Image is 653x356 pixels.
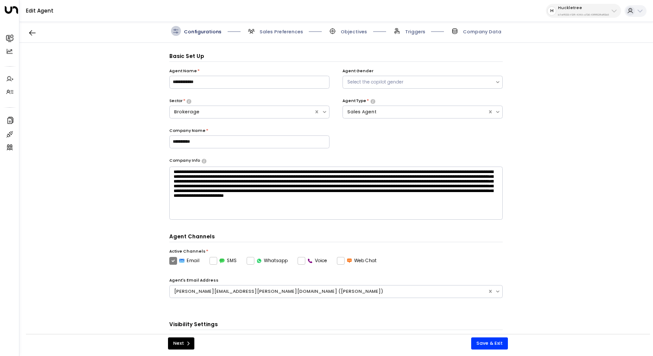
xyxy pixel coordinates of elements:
div: [PERSON_NAME][EMAIL_ADDRESS][PERSON_NAME][DOMAIN_NAME] ([PERSON_NAME]) [174,288,483,295]
label: Company Name [169,128,206,134]
span: Company Data [463,29,501,35]
button: Select whether your copilot will handle inquiries directly from leads or from brokers representin... [187,99,191,103]
label: Agent Name [169,68,197,74]
label: Company Info [169,158,200,164]
h3: Visibility Settings [169,321,503,330]
div: Select the copilot gender [347,79,491,86]
div: Sales Agent [347,109,483,115]
span: Sales Preferences [260,29,303,35]
button: Provide a brief overview of your company, including your industry, products or services, and any ... [202,159,206,163]
p: b7af8320-f128-4349-a726-f388528d82b5 [558,13,609,16]
label: Email [169,257,200,265]
label: Voice [298,257,327,265]
label: Web Chat [337,257,377,265]
button: Save & Exit [471,337,508,350]
span: Configurations [184,29,222,35]
label: Agent Gender [342,68,374,74]
span: Triggers [405,29,425,35]
div: Brokerage [174,109,310,115]
button: HHuckletreeb7af8320-f128-4349-a726-f388528d82b5 [546,4,621,18]
span: H [550,6,554,15]
button: Select whether your copilot will handle inquiries directly from leads or from brokers representin... [371,99,375,103]
button: Next [168,337,194,350]
label: Active Channels [169,249,206,255]
label: Agent Type [342,98,366,104]
label: Sector [169,98,183,104]
a: Edit Agent [26,7,54,14]
label: Whatsapp [247,257,288,265]
span: Objectives [341,29,367,35]
h4: Agent Channels [169,233,503,242]
label: SMS [209,257,237,265]
h3: Basic Set Up [169,52,503,62]
p: Huckletree [558,5,609,10]
label: Agent's Email Address [169,278,219,284]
